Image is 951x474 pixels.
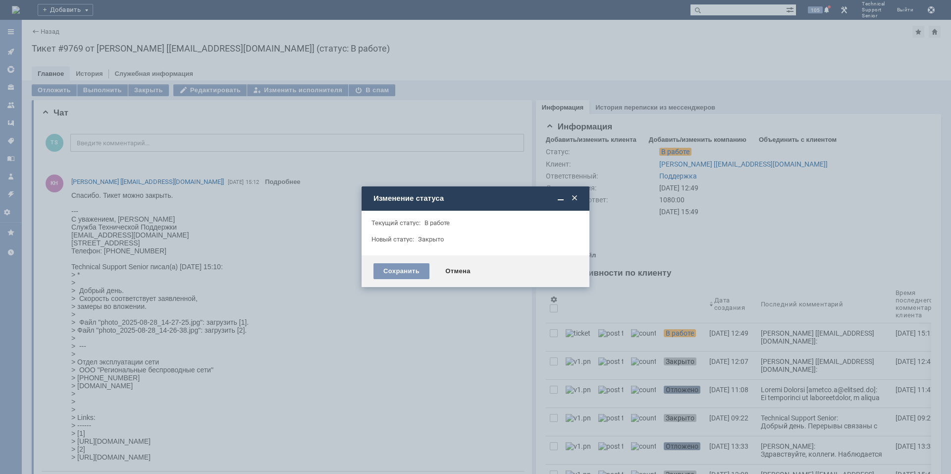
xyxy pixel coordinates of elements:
div: Изменение статуса [373,194,580,203]
span: В работе [424,219,450,227]
span: Закрыто [418,236,444,243]
label: Текущий статус: [371,219,421,227]
span: Свернуть (Ctrl + M) [556,193,566,203]
label: Новый статус: [371,236,414,243]
span: Закрыть [570,193,580,203]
